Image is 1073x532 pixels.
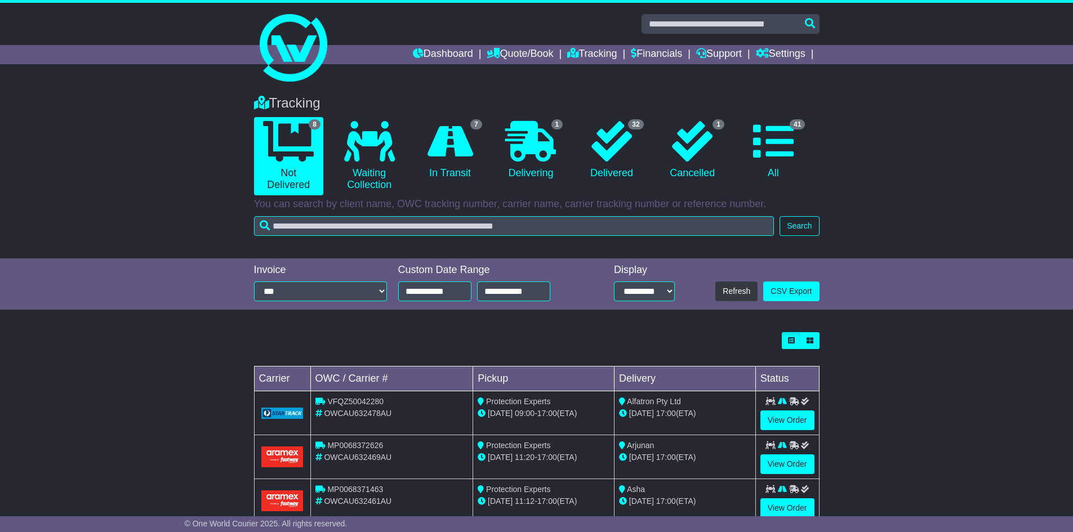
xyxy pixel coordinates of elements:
[415,117,484,184] a: 7 In Transit
[327,485,383,494] span: MP0068371463
[755,366,819,391] td: Status
[656,453,676,462] span: 17:00
[658,117,727,184] a: 1 Cancelled
[780,216,819,236] button: Search
[486,397,550,406] span: Protection Experts
[515,497,535,506] span: 11:12
[760,410,814,430] a: View Order
[310,366,473,391] td: OWC / Carrier #
[763,281,819,301] a: CSV Export
[715,281,758,301] button: Refresh
[760,498,814,518] a: View Order
[631,45,682,64] a: Financials
[614,366,755,391] td: Delivery
[696,45,742,64] a: Support
[627,441,654,450] span: Arjunan
[327,441,383,450] span: MP0068372626
[567,45,617,64] a: Tracking
[614,264,675,276] div: Display
[537,409,557,418] span: 17:00
[488,497,513,506] span: [DATE]
[324,409,391,418] span: OWCAU632478AU
[790,119,805,129] span: 41
[478,495,609,507] div: - (ETA)
[738,117,808,184] a: 41 All
[488,453,513,462] span: [DATE]
[248,95,825,111] div: Tracking
[324,453,391,462] span: OWCAU632469AU
[473,366,615,391] td: Pickup
[254,198,820,211] p: You can search by client name, OWC tracking number, carrier name, carrier tracking number or refe...
[515,453,535,462] span: 11:20
[627,397,681,406] span: Alfatron Pty Ltd
[656,497,676,506] span: 17:00
[577,117,646,184] a: 32 Delivered
[335,117,404,195] a: Waiting Collection
[756,45,805,64] a: Settings
[309,119,320,129] span: 8
[413,45,473,64] a: Dashboard
[261,408,304,419] img: GetCarrierServiceLogo
[619,451,751,463] div: (ETA)
[760,454,814,474] a: View Order
[628,119,643,129] span: 32
[619,408,751,419] div: (ETA)
[515,409,535,418] span: 09:00
[713,119,724,129] span: 1
[656,409,676,418] span: 17:00
[261,490,304,511] img: Aramex.png
[627,485,645,494] span: Asha
[398,264,579,276] div: Custom Date Range
[324,497,391,506] span: OWCAU632461AU
[629,497,654,506] span: [DATE]
[254,264,387,276] div: Invoice
[487,45,553,64] a: Quote/Book
[629,453,654,462] span: [DATE]
[537,497,557,506] span: 17:00
[254,117,323,195] a: 8 Not Delivered
[488,409,513,418] span: [DATE]
[537,453,557,462] span: 17:00
[327,397,384,406] span: VFQZ50042280
[478,451,609,463] div: - (ETA)
[478,408,609,419] div: - (ETA)
[254,366,310,391] td: Carrier
[486,441,550,450] span: Protection Experts
[629,409,654,418] span: [DATE]
[470,119,482,129] span: 7
[486,485,550,494] span: Protection Experts
[551,119,563,129] span: 1
[619,495,751,507] div: (ETA)
[261,446,304,467] img: Aramex.png
[496,117,566,184] a: 1 Delivering
[185,519,348,528] span: © One World Courier 2025. All rights reserved.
